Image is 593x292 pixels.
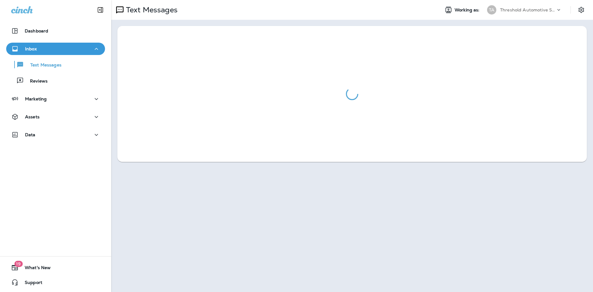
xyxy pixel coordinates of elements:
[25,114,40,119] p: Assets
[25,132,36,137] p: Data
[6,111,105,123] button: Assets
[576,4,587,15] button: Settings
[92,4,109,16] button: Collapse Sidebar
[6,74,105,87] button: Reviews
[455,7,481,13] span: Working as:
[19,265,51,273] span: What's New
[25,96,47,101] p: Marketing
[500,7,556,12] p: Threshold Automotive Service dba Grease Monkey
[6,58,105,71] button: Text Messages
[6,43,105,55] button: Inbox
[487,5,496,15] div: TA
[19,280,42,287] span: Support
[25,46,37,51] p: Inbox
[6,129,105,141] button: Data
[24,78,48,84] p: Reviews
[124,5,178,15] p: Text Messages
[25,28,48,33] p: Dashboard
[6,261,105,274] button: 19What's New
[6,93,105,105] button: Marketing
[24,62,61,68] p: Text Messages
[6,276,105,289] button: Support
[14,261,23,267] span: 19
[6,25,105,37] button: Dashboard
